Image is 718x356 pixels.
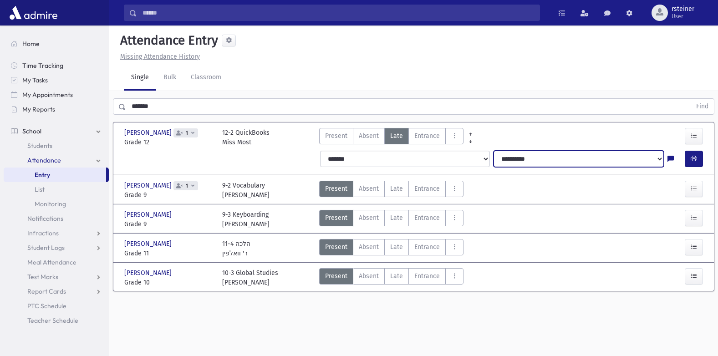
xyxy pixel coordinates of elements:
a: Classroom [183,65,229,91]
span: Entrance [414,213,440,223]
a: Meal Attendance [4,255,109,270]
a: Teacher Schedule [4,313,109,328]
a: Attendance [4,153,109,168]
span: Absent [359,131,379,141]
a: My Reports [4,102,109,117]
span: Late [390,271,403,281]
div: AttTypes [319,181,463,200]
span: Entrance [414,271,440,281]
span: User [672,13,694,20]
a: List [4,182,109,197]
span: rsteiner [672,5,694,13]
h5: Attendance Entry [117,33,218,48]
span: Late [390,213,403,223]
a: Entry [4,168,106,182]
a: Bulk [156,65,183,91]
span: Late [390,131,403,141]
a: PTC Schedule [4,299,109,313]
span: Grade 9 [124,190,213,200]
span: Entrance [414,242,440,252]
img: AdmirePro [7,4,60,22]
span: Notifications [27,214,63,223]
span: Entry [35,171,50,179]
div: AttTypes [319,210,463,229]
span: Grade 9 [124,219,213,229]
button: Find [691,99,714,114]
span: Attendance [27,156,61,164]
a: Infractions [4,226,109,240]
span: Present [325,131,347,141]
a: My Tasks [4,73,109,87]
span: Present [325,271,347,281]
a: Home [4,36,109,51]
u: Missing Attendance History [120,53,200,61]
span: Absent [359,184,379,193]
div: 9-2 Vocabulary [PERSON_NAME] [222,181,270,200]
span: PTC Schedule [27,302,66,310]
div: AttTypes [319,128,463,147]
span: Present [325,213,347,223]
span: Entrance [414,131,440,141]
div: 9-3 Keyboarding [PERSON_NAME] [222,210,270,229]
div: 10-3 Global Studies [PERSON_NAME] [222,268,278,287]
span: Teacher Schedule [27,316,78,325]
span: Grade 12 [124,137,213,147]
span: Report Cards [27,287,66,295]
span: Grade 11 [124,249,213,258]
span: Entrance [414,184,440,193]
a: Notifications [4,211,109,226]
div: AttTypes [319,239,463,258]
span: Grade 10 [124,278,213,287]
span: My Appointments [22,91,73,99]
a: My Appointments [4,87,109,102]
span: [PERSON_NAME] [124,210,173,219]
span: [PERSON_NAME] [124,128,173,137]
span: My Reports [22,105,55,113]
span: Student Logs [27,244,65,252]
span: Meal Attendance [27,258,76,266]
span: 1 [184,130,190,136]
span: List [35,185,45,193]
div: 12-2 QuickBooks Miss Most [222,128,270,147]
span: Home [22,40,40,48]
a: Student Logs [4,240,109,255]
span: Students [27,142,52,150]
span: 1 [184,183,190,189]
span: [PERSON_NAME] [124,239,173,249]
input: Search [137,5,540,21]
a: Single [124,65,156,91]
span: [PERSON_NAME] [124,268,173,278]
span: [PERSON_NAME] [124,181,173,190]
span: My Tasks [22,76,48,84]
span: Test Marks [27,273,58,281]
a: Test Marks [4,270,109,284]
span: Absent [359,213,379,223]
div: 11-4 הלכה ר' וואלפין [222,239,250,258]
span: School [22,127,41,135]
div: AttTypes [319,268,463,287]
a: Report Cards [4,284,109,299]
span: Present [325,184,347,193]
a: Time Tracking [4,58,109,73]
a: Missing Attendance History [117,53,200,61]
span: Late [390,184,403,193]
span: Time Tracking [22,61,63,70]
span: Present [325,242,347,252]
span: Monitoring [35,200,66,208]
span: Infractions [27,229,59,237]
span: Absent [359,271,379,281]
a: School [4,124,109,138]
a: Students [4,138,109,153]
span: Absent [359,242,379,252]
a: Monitoring [4,197,109,211]
span: Late [390,242,403,252]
